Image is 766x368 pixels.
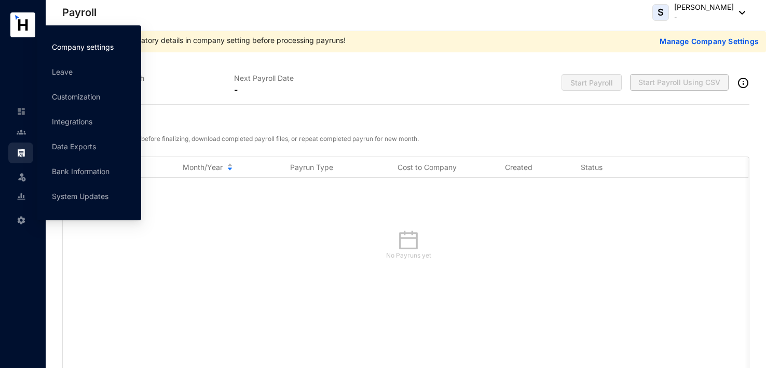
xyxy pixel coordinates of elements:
[737,77,749,89] img: info-outined.c2a0bb1115a2853c7f4cb4062ec879bc.svg
[278,157,385,178] th: Payrun Type
[52,117,92,126] a: Integrations
[62,134,749,144] p: View draft payrun and edit before finalizing, download completed payroll files, or repeat complet...
[234,73,406,83] p: Next Payroll Date
[674,12,734,23] p: -
[398,230,419,250] span: calendar
[562,74,622,91] button: Start Payroll
[234,83,238,96] p: -
[79,36,351,45] li: Please fill all mandatory details in company setting before processing payruns!
[17,107,26,116] img: home-unselected.a29eae3204392db15eaf.svg
[658,8,664,17] span: S
[52,43,114,51] a: Company settings
[568,157,673,178] th: Status
[734,11,745,15] img: dropdown-black.8e83cc76930a90b1a4fdb6d089b7bf3a.svg
[17,172,27,182] img: leave-unselected.2934df6273408c3f84d9.svg
[62,73,234,83] p: Total Payroll Last Month
[8,101,33,122] li: Home
[17,128,26,137] img: people-unselected.118708e94b43a90eceab.svg
[52,67,73,76] a: Leave
[17,192,26,201] img: report-unselected.e6a6b4230fc7da01f883.svg
[17,148,26,158] img: payroll.289672236c54bbec4828.svg
[8,186,33,207] li: Reports
[17,216,26,225] img: settings-unselected.1febfda315e6e19643a1.svg
[674,2,734,12] p: [PERSON_NAME]
[75,251,742,261] p: No Payruns yet
[630,74,729,91] button: Start Payroll Using CSV
[493,157,568,178] th: Created
[62,5,97,20] p: Payroll
[52,92,100,101] a: Customization
[660,36,759,47] p: Manage Company Settings
[52,167,110,176] a: Bank Information
[8,122,33,143] li: Contacts
[8,143,33,163] li: Payroll
[385,157,493,178] th: Cost to Company
[183,162,223,173] span: Month/Year
[52,142,96,151] a: Data Exports
[52,192,108,201] a: System Updates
